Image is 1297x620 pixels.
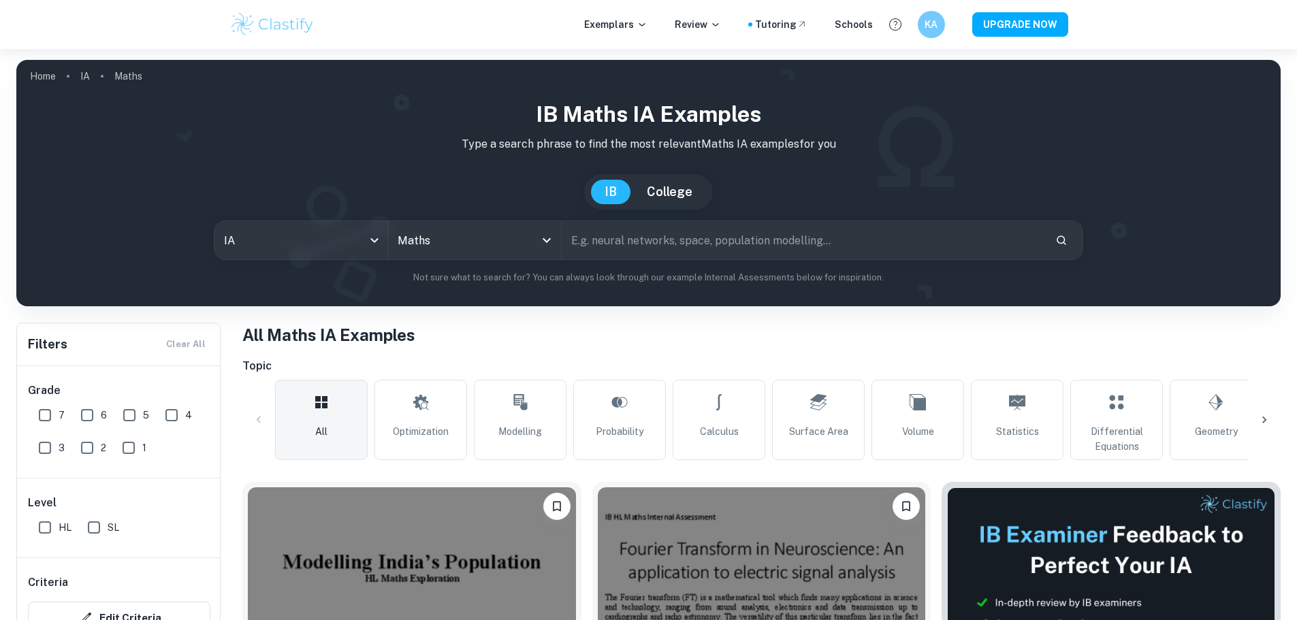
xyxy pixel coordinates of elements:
[884,13,907,36] button: Help and Feedback
[242,358,1281,374] h6: Topic
[1050,229,1073,252] button: Search
[28,495,210,511] h6: Level
[28,335,67,354] h6: Filters
[393,424,449,439] span: Optimization
[108,520,119,535] span: SL
[972,12,1068,37] button: UPGRADE NOW
[30,67,56,86] a: Home
[242,323,1281,347] h1: All Maths IA Examples
[27,271,1270,284] p: Not sure what to search for? You can always look through our example Internal Assessments below f...
[28,574,68,591] h6: Criteria
[142,440,146,455] span: 1
[114,69,142,84] p: Maths
[633,180,706,204] button: College
[543,493,571,520] button: Bookmark
[835,17,873,32] a: Schools
[755,17,807,32] a: Tutoring
[996,424,1039,439] span: Statistics
[16,60,1281,306] img: profile cover
[893,493,920,520] button: Bookmark
[59,408,65,423] span: 7
[1076,424,1157,454] span: Differential Equations
[700,424,739,439] span: Calculus
[902,424,934,439] span: Volume
[101,408,107,423] span: 6
[1195,424,1238,439] span: Geometry
[315,424,327,439] span: All
[185,408,192,423] span: 4
[59,440,65,455] span: 3
[28,382,210,399] h6: Grade
[591,180,630,204] button: IB
[596,424,643,439] span: Probability
[59,520,71,535] span: HL
[923,17,939,32] h6: KA
[229,11,316,38] img: Clastify logo
[562,221,1044,259] input: E.g. neural networks, space, population modelling...
[27,136,1270,152] p: Type a search phrase to find the most relevant Maths IA examples for you
[675,17,721,32] p: Review
[101,440,106,455] span: 2
[498,424,542,439] span: Modelling
[584,17,647,32] p: Exemplars
[537,231,556,250] button: Open
[918,11,945,38] button: KA
[789,424,848,439] span: Surface Area
[27,98,1270,131] h1: IB Maths IA examples
[143,408,149,423] span: 5
[80,67,90,86] a: IA
[214,221,387,259] div: IA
